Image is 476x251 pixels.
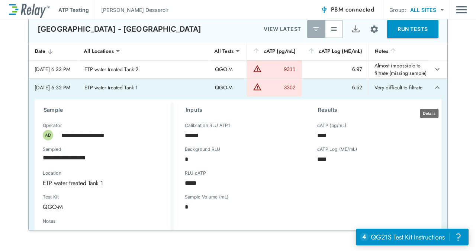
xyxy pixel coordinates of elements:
[78,60,209,78] td: ETP water treated Tank 2
[317,147,357,152] label: cATP Log (ME/mL)
[38,175,163,190] div: ETP water treated Tank 1
[253,64,262,73] img: Warning
[58,6,89,14] p: ATP Testing
[431,81,444,94] button: expand row
[78,79,209,96] td: ETP water treated Tank 1
[321,6,328,13] img: Connected Icon
[308,66,362,73] div: 6.97
[253,82,262,91] img: Warning
[43,130,53,140] div: AD
[318,2,377,17] button: PBM connected
[456,3,467,17] img: Drawer Icon
[456,3,467,17] button: Main menu
[101,6,168,14] p: [PERSON_NAME] Desseroir
[345,5,374,14] span: connected
[209,79,247,96] td: QGO-M
[38,199,113,214] div: QGO-M
[38,150,158,165] input: Choose date, selected date is Sep 24, 2025
[374,47,424,55] div: Notes
[264,25,301,34] p: VIEW LATEST
[370,25,379,34] img: Settings Icon
[389,6,406,14] p: Group:
[43,194,99,200] label: Test Kit
[420,109,438,118] div: Details
[331,4,374,15] span: PBM
[43,219,55,224] label: Notes
[431,63,444,76] button: expand row
[185,123,230,128] label: Calibration RLU ATP1
[264,84,295,91] div: 3302
[43,171,137,176] label: Location
[317,123,347,128] label: cATP (pg/mL)
[29,42,78,60] th: Date
[185,171,206,176] label: RLU cATP
[308,84,362,91] div: 6.52
[330,25,338,33] img: View All
[35,66,73,73] div: [DATE] 6:33 PM
[186,105,300,114] h3: Inputs
[9,2,49,18] img: LuminUltra Relay
[368,60,430,78] td: Almost impossible to filtrate (missing sample)
[351,25,360,34] img: Export Icon
[347,20,364,38] button: Export
[312,25,320,33] img: Latest
[368,79,430,96] td: Very difficult to filtrate
[38,25,202,34] p: [GEOGRAPHIC_DATA] - [GEOGRAPHIC_DATA]
[387,20,438,38] button: RUN TESTS
[43,123,62,128] label: Operator
[209,44,239,58] div: All Tests
[185,147,220,152] label: Background RLU
[308,47,362,55] div: cATP Log (ME/mL)
[185,194,229,200] label: Sample Volume (mL)
[264,66,295,73] div: 9311
[356,229,469,245] iframe: Resource center
[253,47,295,55] div: cATP (pg/mL)
[318,105,432,114] h3: Results
[35,84,73,91] div: [DATE] 6:32 PM
[364,19,384,39] button: Site setup
[44,105,171,114] h3: Sample
[209,60,247,78] td: QGO-M
[78,44,119,58] div: All Locations
[43,147,61,152] label: Sampled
